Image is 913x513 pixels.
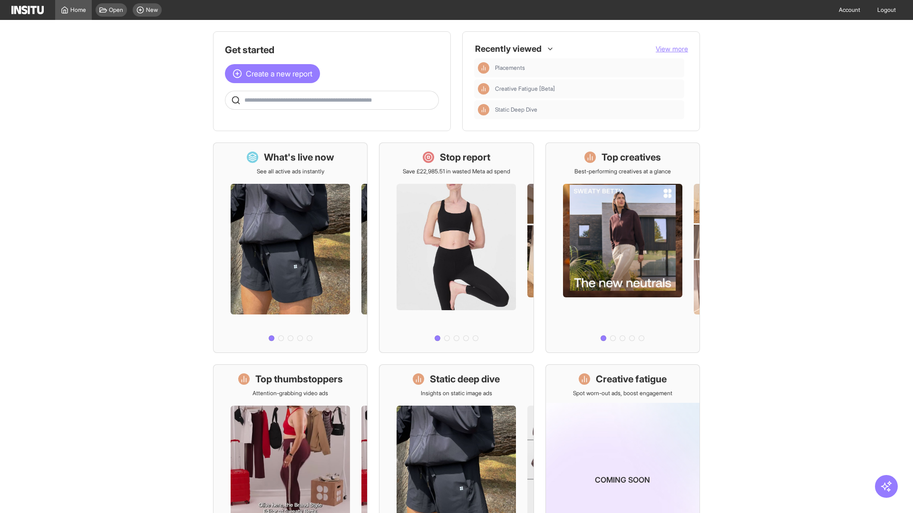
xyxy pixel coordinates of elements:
[379,142,534,353] a: Stop reportSave £22,985.51 in wasted Meta ad spend
[495,106,680,114] span: Static Deep Dive
[430,372,500,386] h1: Static deep dive
[264,151,334,164] h1: What's live now
[213,142,368,353] a: What's live nowSee all active ads instantly
[109,6,123,14] span: Open
[478,104,489,115] div: Insights
[11,6,44,14] img: Logo
[70,6,86,14] span: Home
[495,64,525,72] span: Placements
[495,106,537,114] span: Static Deep Dive
[440,151,490,164] h1: Stop report
[253,389,328,397] p: Attention-grabbing video ads
[246,68,312,79] span: Create a new report
[602,151,661,164] h1: Top creatives
[225,43,439,57] h1: Get started
[146,6,158,14] span: New
[403,168,510,175] p: Save £22,985.51 in wasted Meta ad spend
[478,62,489,74] div: Insights
[495,85,680,93] span: Creative Fatigue [Beta]
[421,389,492,397] p: Insights on static image ads
[656,45,688,53] span: View more
[225,64,320,83] button: Create a new report
[574,168,671,175] p: Best-performing creatives at a glance
[495,64,680,72] span: Placements
[545,142,700,353] a: Top creativesBest-performing creatives at a glance
[255,372,343,386] h1: Top thumbstoppers
[257,168,324,175] p: See all active ads instantly
[495,85,555,93] span: Creative Fatigue [Beta]
[478,83,489,95] div: Insights
[656,44,688,54] button: View more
